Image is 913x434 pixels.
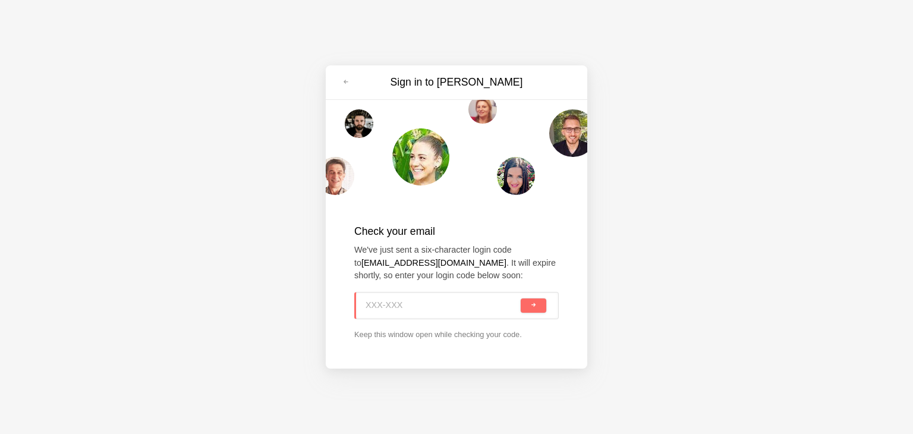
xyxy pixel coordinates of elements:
[354,244,559,282] p: We've just sent a six-character login code to . It will expire shortly, so enter your login code ...
[366,293,518,319] input: XXX-XXX
[354,224,559,239] h2: Check your email
[357,75,556,90] h3: Sign in to [PERSON_NAME]
[361,258,506,268] strong: [EMAIL_ADDRESS][DOMAIN_NAME]
[354,329,559,340] p: Keep this window open while checking your code.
